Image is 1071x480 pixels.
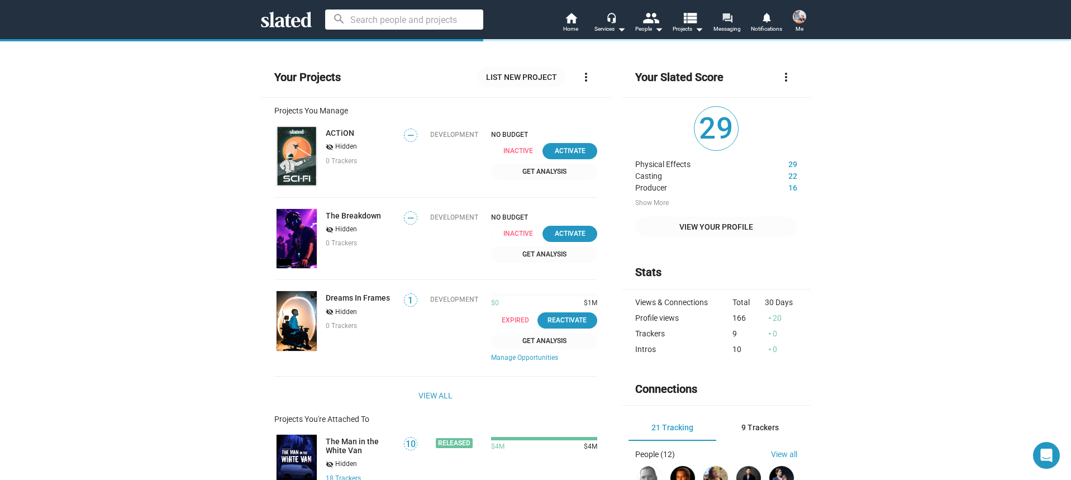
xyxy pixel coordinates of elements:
mat-icon: home [564,11,578,25]
mat-icon: visibility_off [326,307,334,317]
mat-icon: arrow_drop_up [766,314,774,322]
a: Get Analysis [491,246,597,263]
a: View Your Profile [635,217,797,237]
span: Hidden [335,460,357,469]
div: Released [436,438,473,448]
a: The Breakdown [274,207,319,271]
button: Services [591,11,630,36]
span: $4M [579,443,597,452]
a: Home [551,11,591,36]
dt: Producer [635,180,755,192]
span: — [404,130,417,141]
input: Search people and projects [325,9,483,30]
span: $0 [491,299,499,308]
div: People (12) [635,450,675,459]
mat-icon: arrow_drop_up [766,330,774,338]
a: ACTiON [326,129,354,137]
mat-icon: view_list [681,9,697,26]
mat-icon: more_vert [779,70,793,84]
mat-icon: visibility_off [326,142,334,153]
dd: 22 [755,169,797,180]
div: 0 [765,345,797,354]
span: 10 [404,439,417,450]
a: View All [418,386,453,406]
span: 29 [694,107,738,150]
span: 9 Trackers [741,423,779,432]
div: Profile views [635,313,732,322]
span: 0 Trackers [326,322,357,330]
span: Me [796,22,803,36]
span: Hidden [335,142,357,151]
a: Messaging [708,11,747,36]
a: Manage Opportunities [491,354,597,363]
div: 9 [732,329,765,338]
button: People [630,11,669,36]
div: Development [430,213,478,221]
mat-icon: arrow_drop_down [652,22,665,36]
div: Trackers [635,329,732,338]
span: Hidden [335,308,357,317]
dt: Casting [635,169,755,180]
div: Activate [549,145,591,157]
div: 10 [732,345,765,354]
button: Nathan ThomasMe [786,8,813,37]
span: 21 Tracking [651,423,693,432]
span: Home [563,22,578,36]
mat-icon: more_vert [579,70,593,84]
mat-card-title: Your Projects [274,70,341,85]
div: Development [430,131,478,139]
a: The Man in the White Van [326,437,397,455]
mat-card-title: Stats [635,265,661,280]
div: Projects You Manage [274,106,598,115]
mat-card-title: Connections [635,382,697,397]
mat-icon: forum [722,12,732,23]
div: Total [732,298,765,307]
img: Dreams In Frames [277,291,317,351]
mat-icon: notifications [761,12,772,22]
div: Activate [549,228,591,240]
div: People [635,22,663,36]
img: ACTiON [277,126,317,186]
dd: 29 [755,157,797,169]
a: Notifications [747,11,786,36]
span: Expired [491,312,546,329]
button: Projects [669,11,708,36]
span: 0 Trackers [326,239,357,247]
mat-card-title: Your Slated Score [635,70,723,85]
mat-icon: arrow_drop_down [615,22,628,36]
span: 1 [404,295,417,306]
div: Open Intercom Messenger [1033,442,1060,469]
div: 30 Days [765,298,797,307]
mat-icon: visibility_off [326,225,334,235]
span: Notifications [751,22,782,36]
mat-icon: arrow_drop_down [692,22,706,36]
div: 166 [732,313,765,322]
span: Hidden [335,225,357,234]
a: Dreams In Frames [326,293,390,302]
span: NO BUDGET [491,131,597,139]
div: Reactivate [544,315,591,326]
span: $4M [491,443,504,452]
dd: 16 [755,180,797,192]
button: Show More [635,199,669,208]
span: Get Analysis [498,249,591,260]
span: 0 Trackers [326,157,357,165]
div: Views & Connections [635,298,732,307]
button: Activate [542,143,597,159]
a: View all [771,450,797,459]
span: Inactive [491,226,551,242]
div: Intros [635,345,732,354]
a: Get Analysis [491,333,597,349]
span: List New Project [486,67,557,87]
div: Projects You're Attached To [274,415,598,424]
div: 0 [765,329,797,338]
mat-icon: visibility_off [326,459,334,470]
span: Inactive [491,143,551,159]
span: View Your Profile [644,217,788,237]
div: Services [594,22,626,36]
img: Nathan Thomas [793,10,806,23]
span: Messaging [713,22,741,36]
span: — [404,213,417,224]
button: Reactivate [537,312,598,329]
mat-icon: people [642,9,658,26]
